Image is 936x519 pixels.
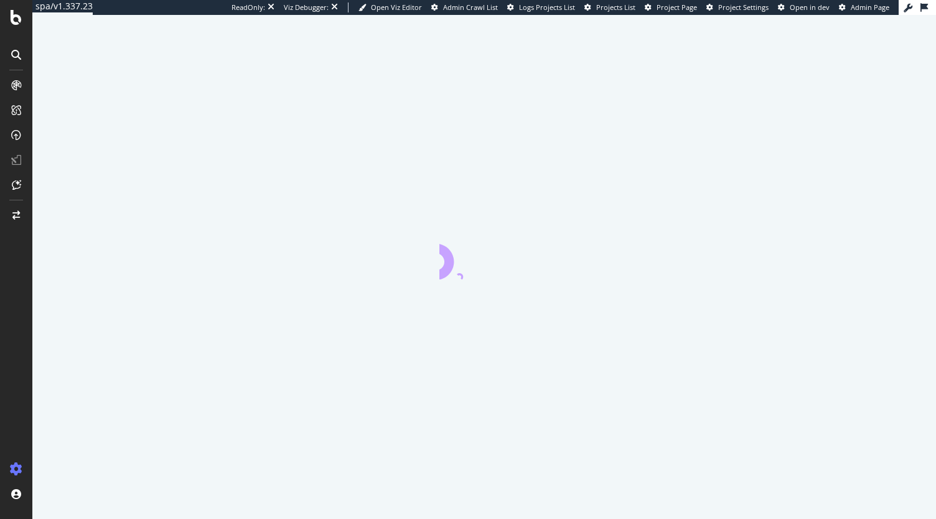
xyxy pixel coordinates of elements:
a: Admin Crawl List [431,2,498,12]
div: animation [439,235,529,279]
span: Admin Crawl List [443,2,498,12]
span: Projects List [596,2,635,12]
div: ReadOnly: [232,2,265,12]
a: Projects List [584,2,635,12]
span: Project Settings [718,2,769,12]
a: Project Page [645,2,697,12]
a: Open Viz Editor [358,2,422,12]
span: Admin Page [851,2,889,12]
a: Logs Projects List [507,2,575,12]
a: Open in dev [778,2,830,12]
span: Open in dev [790,2,830,12]
span: Logs Projects List [519,2,575,12]
a: Admin Page [839,2,889,12]
a: Project Settings [706,2,769,12]
span: Project Page [657,2,697,12]
div: Viz Debugger: [284,2,329,12]
span: Open Viz Editor [371,2,422,12]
